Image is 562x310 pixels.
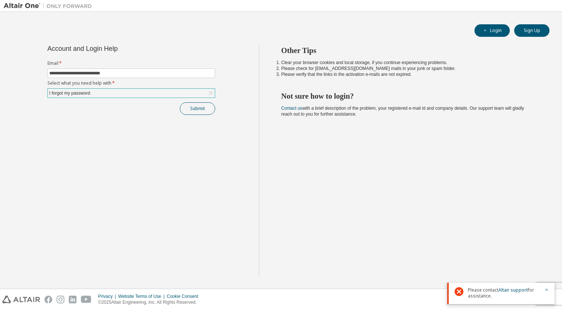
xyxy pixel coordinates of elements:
button: Login [474,24,510,37]
div: Cookie Consent [167,293,202,299]
img: facebook.svg [45,296,52,303]
li: Please check for [EMAIL_ADDRESS][DOMAIN_NAME] mails in your junk or spam folder. [281,66,537,71]
div: Privacy [98,293,118,299]
p: © 2025 Altair Engineering, Inc. All Rights Reserved. [98,299,203,306]
span: with a brief description of the problem, your registered e-mail id and company details. Our suppo... [281,106,524,117]
button: Sign Up [514,24,549,37]
a: Contact us [281,106,302,111]
button: Submit [180,102,215,115]
div: Website Terms of Use [118,293,167,299]
img: instagram.svg [57,296,64,303]
img: youtube.svg [81,296,92,303]
div: I forgot my password [48,89,215,98]
div: Account and Login Help [47,46,182,52]
span: Please contact for assistance. [468,287,540,299]
h2: Other Tips [281,46,537,55]
div: I forgot my password [48,89,91,97]
img: altair_logo.svg [2,296,40,303]
img: Altair One [4,2,96,10]
label: Email [47,60,215,66]
li: Clear your browser cookies and local storage, if you continue experiencing problems. [281,60,537,66]
li: Please verify that the links in the activation e-mails are not expired. [281,71,537,77]
img: linkedin.svg [69,296,77,303]
a: Altair support [498,287,528,293]
h2: Not sure how to login? [281,91,537,101]
label: Select what you need help with [47,80,215,86]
